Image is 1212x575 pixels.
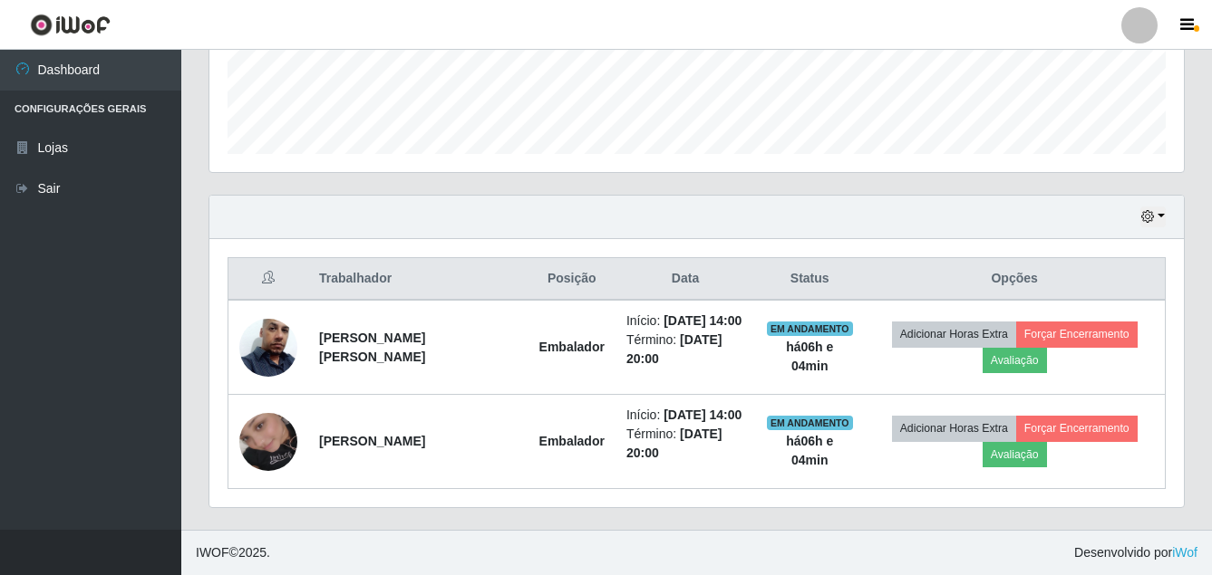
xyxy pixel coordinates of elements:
th: Trabalhador [308,258,528,301]
button: Adicionar Horas Extra [892,416,1016,441]
time: [DATE] 14:00 [664,407,742,422]
li: Término: [626,425,744,463]
strong: Embalador [539,340,605,354]
span: IWOF [196,545,229,560]
th: Posição [528,258,616,301]
strong: Embalador [539,434,605,448]
time: [DATE] 14:00 [664,313,742,328]
img: 1745793210220.jpeg [239,390,297,494]
li: Término: [626,331,744,369]
span: Desenvolvido por [1074,543,1197,562]
button: Avaliação [983,348,1047,373]
img: 1740359747198.jpeg [239,296,297,399]
strong: [PERSON_NAME] [319,434,425,448]
strong: [PERSON_NAME] [PERSON_NAME] [319,331,425,364]
strong: há 06 h e 04 min [786,340,833,373]
li: Início: [626,311,744,331]
a: iWof [1172,545,1197,560]
span: EM ANDAMENTO [767,321,853,336]
th: Status [755,258,864,301]
img: CoreUI Logo [30,14,111,36]
span: EM ANDAMENTO [767,416,853,430]
button: Forçar Encerramento [1016,416,1138,441]
span: © 2025 . [196,543,270,562]
button: Adicionar Horas Extra [892,321,1016,347]
button: Avaliação [983,442,1047,467]
strong: há 06 h e 04 min [786,434,833,467]
th: Opções [864,258,1165,301]
th: Data [616,258,755,301]
button: Forçar Encerramento [1016,321,1138,347]
li: Início: [626,406,744,425]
